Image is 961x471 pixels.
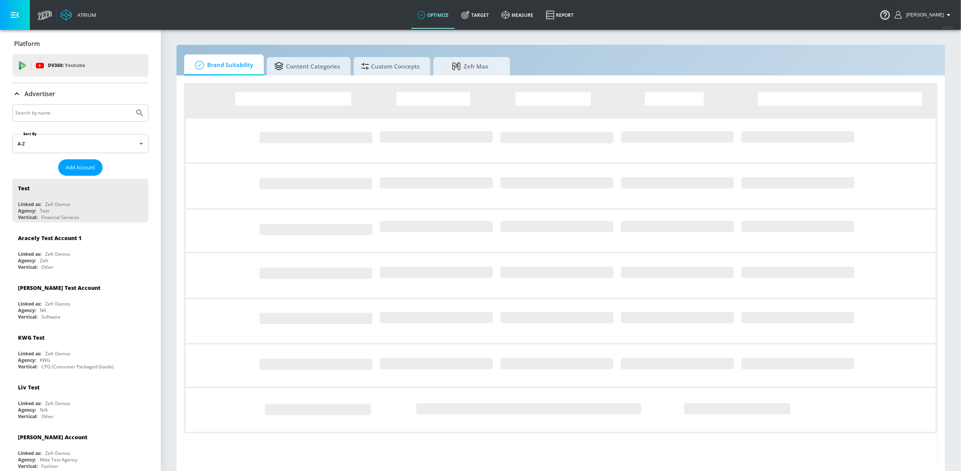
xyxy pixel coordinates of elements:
div: Advertiser [12,83,149,105]
div: Zefr Demos [45,201,70,208]
span: Custom Concepts [361,57,420,75]
div: Linked as: [18,201,41,208]
div: [PERSON_NAME] Test Account [18,284,100,291]
div: Linked as: [18,450,41,456]
a: optimize [411,1,455,29]
div: KWG TestLinked as:Zefr DemosAgency:KWGVertical:CPG (Consumer Packaged Goods) [12,328,149,372]
div: Financial Services [41,214,79,221]
div: Vertical: [18,413,38,420]
div: Aracely Test Account 1 [18,234,82,242]
div: [PERSON_NAME] Account [18,433,87,441]
div: [PERSON_NAME] Test AccountLinked as:Zefr DemosAgency:NAVertical:Software [12,278,149,322]
div: Zefr Demos [45,251,70,257]
span: login as: samantha.yip@zefr.com [903,12,944,18]
div: Other [41,264,54,270]
div: KWG [40,357,50,363]
div: N/A [40,407,48,413]
div: Vertical: [18,264,38,270]
div: Fashion [41,463,58,469]
div: Zefr [40,257,49,264]
div: Agency: [18,456,36,463]
div: TestLinked as:Zefr DemosAgency:TestVertical:Financial Services [12,179,149,222]
a: measure [495,1,540,29]
p: Platform [14,39,40,48]
p: Advertiser [25,90,55,98]
div: CPG (Consumer Packaged Goods) [41,363,114,370]
div: A-Z [12,134,149,153]
div: KWG Test [18,334,44,341]
div: Vertical: [18,363,38,370]
button: Open Resource Center [874,4,896,25]
div: Aracely Test Account 1Linked as:Zefr DemosAgency:ZefrVertical:Other [12,229,149,272]
div: DV360: Youtube [12,54,149,77]
div: Vertical: [18,214,38,221]
div: Agency: [18,307,36,314]
div: NA [40,307,46,314]
div: Linked as: [18,251,41,257]
div: Agency: [18,357,36,363]
label: Sort By [22,131,38,136]
a: Atrium [60,9,96,21]
p: DV360: [48,61,85,70]
div: Agency: [18,407,36,413]
div: Test [40,208,49,214]
div: Vertical: [18,463,38,469]
div: Zefr Demos [45,450,70,456]
input: Search by name [15,108,131,118]
div: Platform [12,33,149,54]
div: Software [41,314,60,320]
button: [PERSON_NAME] [895,10,953,20]
div: Liv TestLinked as:Zefr DemosAgency:N/AVertical:Other [12,378,149,422]
span: v 4.24.0 [943,25,953,29]
div: Agency: [18,208,36,214]
div: Zefr Demos [45,400,70,407]
div: Agency: [18,257,36,264]
span: Brand Suitability [192,56,253,74]
div: Mike Test Agency [40,456,77,463]
div: Liv Test [18,384,39,391]
button: Add Account [58,159,103,176]
div: Linked as: [18,301,41,307]
div: Vertical: [18,314,38,320]
span: Zefr Max [441,57,499,75]
a: Target [455,1,495,29]
div: Atrium [74,11,96,18]
a: Report [540,1,580,29]
p: Youtube [65,61,85,69]
div: Zefr Demos [45,301,70,307]
div: Linked as: [18,350,41,357]
div: Linked as: [18,400,41,407]
div: Zefr Demos [45,350,70,357]
span: Content Categories [275,57,340,75]
div: Test [18,185,29,192]
span: Add Account [66,163,95,172]
div: Other [41,413,54,420]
